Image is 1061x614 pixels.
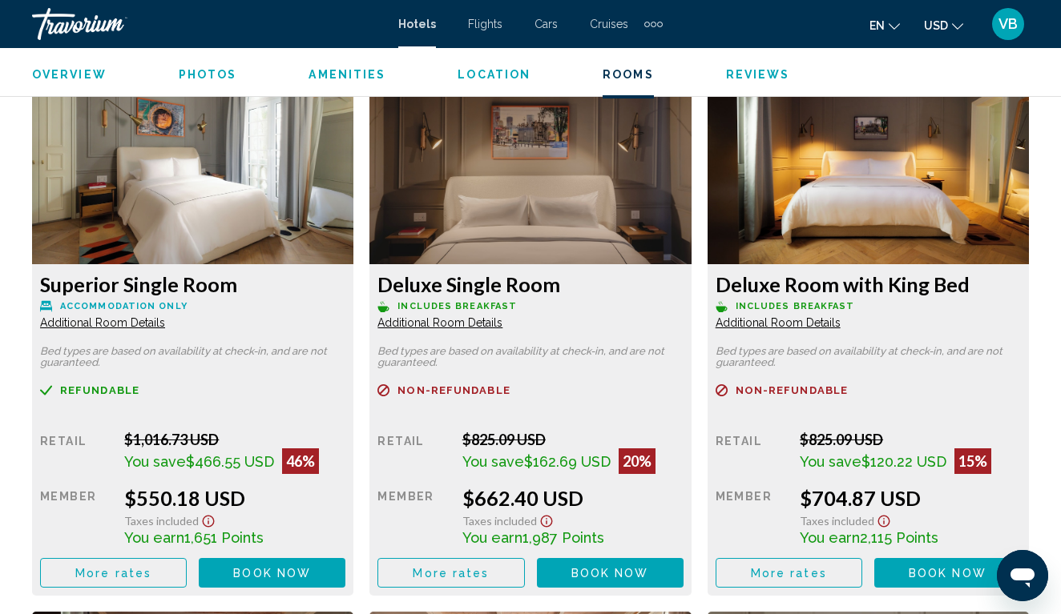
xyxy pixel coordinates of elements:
[736,301,855,311] span: Includes Breakfast
[860,529,938,546] span: 2,115 Points
[377,558,524,588] button: More rates
[462,514,537,528] span: Taxes included
[716,486,788,546] div: Member
[462,486,684,510] div: $662.40 USD
[309,68,385,81] span: Amenities
[32,68,107,81] span: Overview
[535,18,558,30] a: Cars
[571,567,649,580] span: Book now
[40,346,345,368] p: Bed types are based on availability at check-in, and are not guaranteed.
[954,448,991,474] div: 15%
[60,385,139,395] span: Refundable
[603,68,654,81] span: Rooms
[124,486,345,510] div: $550.18 USD
[398,18,436,30] a: Hotels
[397,301,517,311] span: Includes Breakfast
[716,558,862,588] button: More rates
[40,316,165,329] span: Additional Room Details
[736,385,848,395] span: Non-refundable
[716,316,841,329] span: Additional Room Details
[40,558,187,588] button: More rates
[179,67,237,82] button: Photos
[40,486,112,546] div: Member
[861,453,946,470] span: $120.22 USD
[199,510,218,528] button: Show Taxes and Fees disclaimer
[124,514,199,528] span: Taxes included
[751,567,827,580] span: More rates
[644,11,663,37] button: Extra navigation items
[522,529,604,546] span: 1,987 Points
[716,346,1021,368] p: Bed types are based on availability at check-in, and are not guaranteed.
[377,486,450,546] div: Member
[537,510,556,528] button: Show Taxes and Fees disclaimer
[800,514,874,528] span: Taxes included
[124,453,186,470] span: You save
[32,64,353,264] img: 65e35c96-c0ba-4336-bbb7-207ebe20ac46.jpeg
[413,567,489,580] span: More rates
[869,14,900,37] button: Change language
[726,68,790,81] span: Reviews
[186,453,274,470] span: $466.55 USD
[716,272,1021,296] h3: Deluxe Room with King Bed
[124,529,184,546] span: You earn
[869,19,885,32] span: en
[40,384,345,396] a: Refundable
[924,14,963,37] button: Change currency
[462,431,684,448] div: $825.09 USD
[282,448,319,474] div: 46%
[800,486,1021,510] div: $704.87 USD
[726,67,790,82] button: Reviews
[40,272,345,296] h3: Superior Single Room
[590,18,628,30] a: Cruises
[40,431,112,474] div: Retail
[909,567,986,580] span: Book now
[987,7,1029,41] button: User Menu
[458,68,530,81] span: Location
[32,8,382,40] a: Travorium
[462,453,524,470] span: You save
[458,67,530,82] button: Location
[369,64,691,264] img: 961a759e-afca-4bd8-95f0-938ad865d401.jpeg
[75,567,151,580] span: More rates
[179,68,237,81] span: Photos
[309,67,385,82] button: Amenities
[997,550,1048,601] iframe: Button to launch messaging window
[537,558,684,588] button: Book now
[800,529,860,546] span: You earn
[199,558,345,588] button: Book now
[800,453,861,470] span: You save
[716,431,788,474] div: Retail
[800,431,1021,448] div: $825.09 USD
[462,529,522,546] span: You earn
[524,453,611,470] span: $162.69 USD
[397,385,510,395] span: Non-refundable
[924,19,948,32] span: USD
[184,529,264,546] span: 1,651 Points
[124,431,345,448] div: $1,016.73 USD
[998,16,1018,32] span: VB
[32,67,107,82] button: Overview
[874,510,894,528] button: Show Taxes and Fees disclaimer
[708,64,1029,264] img: 3c75ec05-8025-4e32-a9b9-a480b1259802.jpeg
[377,431,450,474] div: Retail
[468,18,502,30] a: Flights
[233,567,311,580] span: Book now
[619,448,656,474] div: 20%
[60,301,188,311] span: Accommodation Only
[377,316,502,329] span: Additional Room Details
[874,558,1021,588] button: Book now
[377,272,683,296] h3: Deluxe Single Room
[603,67,654,82] button: Rooms
[377,346,683,368] p: Bed types are based on availability at check-in, and are not guaranteed.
